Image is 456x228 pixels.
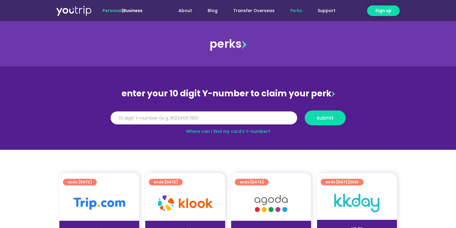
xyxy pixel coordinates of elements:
a: Support [310,5,343,16]
a: Blog [200,5,225,16]
span: ends [DATE] [154,179,178,185]
a: Sign up [367,5,400,16]
span: | [102,8,143,14]
span: Personal [102,8,122,14]
a: ends [DATE] [235,179,269,185]
a: About [171,5,200,16]
a: ends [DATE] [149,179,183,185]
a: ends [DATE] [63,179,97,185]
nav: Menu [159,5,343,16]
a: Perks [282,5,310,16]
span: 2025 [350,179,359,185]
a: ends [DATE]2025 [321,179,363,185]
span: Sign up [375,8,392,14]
a: Transfer Overseas [225,5,282,16]
a: Business [123,8,143,14]
a: Where can I find my card’s Y-number? [186,128,270,134]
button: submit [305,111,346,125]
input: 10 digit Y-number (e.g. 8123456789) [111,111,297,125]
div: enter your 10 digit Y-number to claim your perk [108,86,349,101]
form: Y Number [111,111,346,130]
span: submit [317,116,334,120]
span: ends [DATE] [240,179,264,185]
span: ends [DATE] [68,179,92,185]
span: ends [DATE] [325,179,359,185]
